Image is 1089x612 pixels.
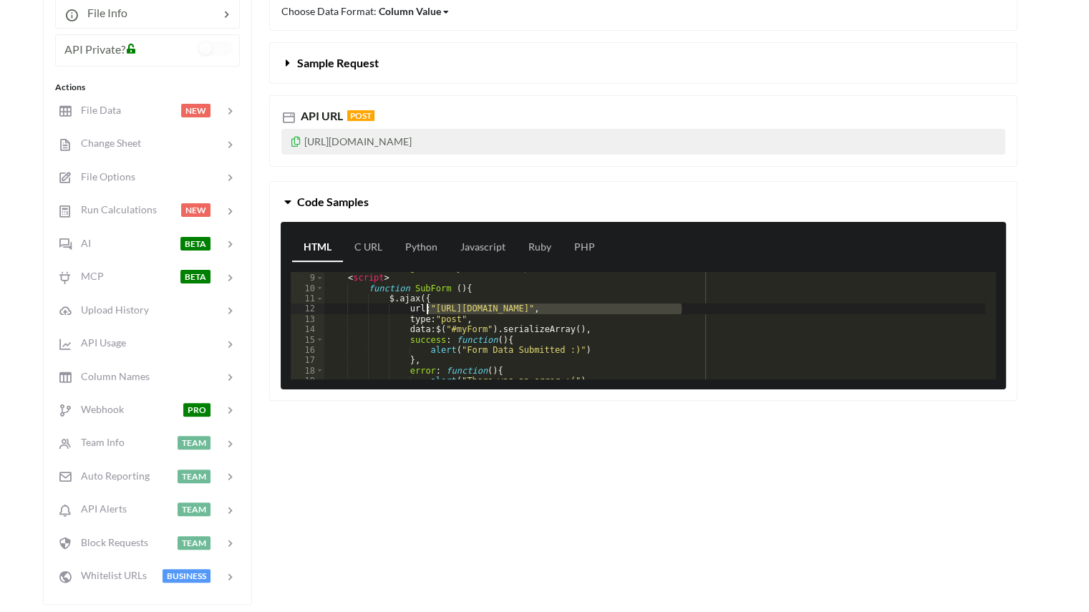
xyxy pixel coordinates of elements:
[178,470,210,483] span: TEAM
[394,233,449,262] a: Python
[55,81,240,94] div: Actions
[72,170,135,183] span: File Options
[72,436,125,448] span: Team Info
[291,335,324,345] div: 15
[563,233,606,262] a: PHP
[291,314,324,324] div: 13
[72,137,141,149] span: Change Sheet
[347,110,374,121] span: POST
[163,569,210,583] span: BUSINESS
[72,569,147,581] span: Whitelist URLs
[281,129,1005,155] p: [URL][DOMAIN_NAME]
[291,345,324,355] div: 16
[72,237,91,249] span: AI
[183,403,210,417] span: PRO
[180,237,210,251] span: BETA
[291,366,324,376] div: 18
[79,6,127,19] span: File Info
[72,536,148,548] span: Block Requests
[292,233,343,262] a: HTML
[343,233,394,262] a: C URL
[297,195,369,208] span: Code Samples
[178,536,210,550] span: TEAM
[291,355,324,365] div: 17
[72,303,149,316] span: Upload History
[298,109,343,122] span: API URL
[72,336,126,349] span: API Usage
[291,273,324,283] div: 9
[72,203,157,215] span: Run Calculations
[291,376,324,386] div: 19
[270,43,1017,83] button: Sample Request
[449,233,517,262] a: Javascript
[72,470,150,482] span: Auto Reporting
[291,324,324,334] div: 14
[178,502,210,516] span: TEAM
[291,303,324,314] div: 12
[180,270,210,283] span: BETA
[181,104,210,117] span: NEW
[270,182,1017,222] button: Code Samples
[517,233,563,262] a: Ruby
[72,370,150,382] span: Column Names
[72,270,104,282] span: MCP
[72,104,121,116] span: File Data
[64,42,125,56] span: API Private?
[178,436,210,450] span: TEAM
[281,5,450,17] span: Choose Data Format:
[72,502,127,515] span: API Alerts
[181,203,210,217] span: NEW
[291,293,324,303] div: 11
[291,283,324,293] div: 10
[297,56,379,69] span: Sample Request
[72,403,124,415] span: Webhook
[379,4,441,19] div: Column Value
